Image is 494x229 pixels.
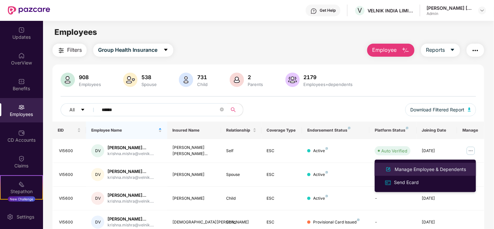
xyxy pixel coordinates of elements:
[402,47,410,54] img: svg+xml;base64,PHN2ZyB4bWxucz0iaHR0cDovL3d3dy53My5vcmcvMjAwMC9zdmciIHhtbG5zOnhsaW5rPSJodHRwOi8vd3...
[108,145,154,151] div: [PERSON_NAME]...
[422,195,452,202] div: [DATE]
[172,195,216,202] div: [PERSON_NAME]
[220,107,224,113] span: close-circle
[91,192,104,205] div: DV
[375,128,412,133] div: Platform Status
[367,44,414,57] button: Employee
[123,73,138,87] img: svg+xml;base64,PHN2ZyB4bWxucz0iaHR0cDovL3d3dy53My5vcmcvMjAwMC9zdmciIHhtbG5zOnhsaW5rPSJodHRwOi8vd3...
[172,172,216,178] div: [PERSON_NAME]
[267,219,297,225] div: ESC
[8,6,50,15] img: New Pazcare Logo
[59,195,81,202] div: VI5600
[226,128,252,133] span: Relationship
[406,127,409,129] img: svg+xml;base64,PHN2ZyB4bWxucz0iaHR0cDovL3d3dy53My5vcmcvMjAwMC9zdmciIHdpZHRoPSI4IiBoZWlnaHQ9IjgiIH...
[427,5,472,11] div: [PERSON_NAME] [PERSON_NAME]
[108,216,154,222] div: [PERSON_NAME]...
[357,219,360,221] img: svg+xml;base64,PHN2ZyB4bWxucz0iaHR0cDovL3d3dy53My5vcmcvMjAwMC9zdmciIHdpZHRoPSI4IiBoZWlnaHQ9IjgiIH...
[313,172,328,178] div: Active
[59,172,81,178] div: VI5600
[108,198,154,205] div: krishna.mishra@velnik....
[67,46,82,54] span: Filters
[417,122,457,139] th: Joining Date
[411,106,465,113] span: Download Filtered Report
[230,73,244,87] img: svg+xml;base64,PHN2ZyB4bWxucz0iaHR0cDovL3d3dy53My5vcmcvMjAwMC9zdmciIHhtbG5zOnhsaW5rPSJodHRwOi8vd3...
[326,171,328,174] img: svg+xml;base64,PHN2ZyB4bWxucz0iaHR0cDovL3d3dy53My5vcmcvMjAwMC9zdmciIHdpZHRoPSI4IiBoZWlnaHQ9IjgiIH...
[108,151,154,157] div: krishna.mishra@velnik....
[285,73,300,87] img: svg+xml;base64,PHN2ZyB4bWxucz0iaHR0cDovL3d3dy53My5vcmcvMjAwMC9zdmciIHhtbG5zOnhsaW5rPSJodHRwOi8vd3...
[8,196,35,202] div: New Challenge
[313,195,328,202] div: Active
[226,148,256,154] div: Self
[247,74,265,80] div: 2
[267,148,297,154] div: ESC
[393,179,420,186] div: Send Ecard
[227,107,240,112] span: search
[457,122,484,139] th: Manage
[385,179,392,186] img: svg+xml;base64,PHN2ZyB4bWxucz0iaHR0cDovL3d3dy53My5vcmcvMjAwMC9zdmciIHdpZHRoPSIxNiIgaGVpZ2h0PSIxNi...
[426,46,445,54] span: Reports
[108,168,154,175] div: [PERSON_NAME]...
[326,195,328,197] img: svg+xml;base64,PHN2ZyB4bWxucz0iaHR0cDovL3d3dy53My5vcmcvMjAwMC9zdmciIHdpZHRoPSI4IiBoZWlnaHQ9IjgiIH...
[108,192,154,198] div: [PERSON_NAME]...
[227,103,243,116] button: search
[18,78,25,85] img: svg+xml;base64,PHN2ZyBpZD0iQmVuZWZpdHMiIHhtbG5zPSJodHRwOi8vd3d3LnczLm9yZy8yMDAwL3N2ZyIgd2lkdGg9Ij...
[91,144,104,157] div: DV
[385,165,392,173] img: svg+xml;base64,PHN2ZyB4bWxucz0iaHR0cDovL3d3dy53My5vcmcvMjAwMC9zdmciIHhtbG5zOnhsaW5rPSJodHRwOi8vd3...
[52,44,87,57] button: Filters
[468,107,471,111] img: svg+xml;base64,PHN2ZyB4bWxucz0iaHR0cDovL3d3dy53My5vcmcvMjAwMC9zdmciIHhtbG5zOnhsaW5rPSJodHRwOi8vd3...
[59,219,81,225] div: VI5600
[196,82,209,87] div: Child
[422,148,452,154] div: [DATE]
[226,219,256,225] div: Child
[61,103,100,116] button: Allcaret-down
[427,11,472,16] div: Admin
[220,107,224,111] span: close-circle
[80,107,85,113] span: caret-down
[54,27,97,37] span: Employees
[221,122,262,139] th: Relationship
[98,46,157,54] span: Group Health Insurance
[18,155,25,162] img: svg+xml;base64,PHN2ZyBpZD0iQ2xhaW0iIHhtbG5zPSJodHRwOi8vd3d3LnczLm9yZy8yMDAwL3N2ZyIgd2lkdGg9IjIwIi...
[91,168,104,181] div: DV
[140,82,158,87] div: Spouse
[18,130,25,136] img: svg+xml;base64,PHN2ZyBpZD0iQ0RfQWNjb3VudHMiIGRhdGEtbmFtZT0iQ0QgQWNjb3VudHMiIHhtbG5zPSJodHRwOi8vd3...
[91,128,157,133] span: Employee Name
[226,195,256,202] div: Child
[348,127,351,129] img: svg+xml;base64,PHN2ZyB4bWxucz0iaHR0cDovL3d3dy53My5vcmcvMjAwMC9zdmciIHdpZHRoPSI4IiBoZWlnaHQ9IjgiIH...
[422,219,452,225] div: [DATE]
[370,163,417,187] td: -
[93,44,173,57] button: Group Health Insurancecaret-down
[450,47,455,53] span: caret-down
[1,188,42,195] div: Stepathon
[108,222,154,228] div: krishna.mishra@velnik....
[57,47,65,54] img: svg+xml;base64,PHN2ZyB4bWxucz0iaHR0cDovL3d3dy53My5vcmcvMjAwMC9zdmciIHdpZHRoPSIyNCIgaGVpZ2h0PSIyNC...
[59,148,81,154] div: VI5600
[247,82,265,87] div: Parents
[179,73,193,87] img: svg+xml;base64,PHN2ZyB4bWxucz0iaHR0cDovL3d3dy53My5vcmcvMjAwMC9zdmciIHhtbG5zOnhsaW5rPSJodHRwOi8vd3...
[163,47,168,53] span: caret-down
[302,74,354,80] div: 2179
[313,219,360,225] div: Provisional Card Issued
[108,175,154,181] div: krishna.mishra@velnik....
[326,147,328,150] img: svg+xml;base64,PHN2ZyB4bWxucz0iaHR0cDovL3d3dy53My5vcmcvMjAwMC9zdmciIHdpZHRoPSI4IiBoZWlnaHQ9IjgiIH...
[78,74,102,80] div: 908
[18,181,25,188] img: svg+xml;base64,PHN2ZyB4bWxucz0iaHR0cDovL3d3dy53My5vcmcvMjAwMC9zdmciIHdpZHRoPSIyMSIgaGVpZ2h0PSIyMC...
[91,216,104,229] div: DV
[18,104,25,110] img: svg+xml;base64,PHN2ZyBpZD0iRW1wbG95ZWVzIiB4bWxucz0iaHR0cDovL3d3dy53My5vcmcvMjAwMC9zdmciIHdpZHRoPS...
[7,214,13,220] img: svg+xml;base64,PHN2ZyBpZD0iU2V0dGluZy0yMHgyMCIgeG1sbnM9Imh0dHA6Ly93d3cudzMub3JnLzIwMDAvc3ZnIiB3aW...
[167,122,221,139] th: Insured Name
[267,172,297,178] div: ESC
[52,122,86,139] th: EID
[370,187,417,210] td: -
[480,8,485,13] img: svg+xml;base64,PHN2ZyBpZD0iRHJvcGRvd24tMzJ4MzIiIHhtbG5zPSJodHRwOi8vd3d3LnczLm9yZy8yMDAwL3N2ZyIgd2...
[405,103,476,116] button: Download Filtered Report
[372,46,397,54] span: Employee
[358,7,362,14] span: V
[18,27,25,33] img: svg+xml;base64,PHN2ZyBpZD0iVXBkYXRlZCIgeG1sbnM9Imh0dHA6Ly93d3cudzMub3JnLzIwMDAvc3ZnIiB3aWR0aD0iMj...
[466,146,476,156] img: manageButton
[313,148,328,154] div: Active
[78,82,102,87] div: Employees
[196,74,209,80] div: 731
[61,73,75,87] img: svg+xml;base64,PHN2ZyB4bWxucz0iaHR0cDovL3d3dy53My5vcmcvMjAwMC9zdmciIHhtbG5zOnhsaW5rPSJodHRwOi8vd3...
[472,47,479,54] img: svg+xml;base64,PHN2ZyB4bWxucz0iaHR0cDovL3d3dy53My5vcmcvMjAwMC9zdmciIHdpZHRoPSIyNCIgaGVpZ2h0PSIyNC...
